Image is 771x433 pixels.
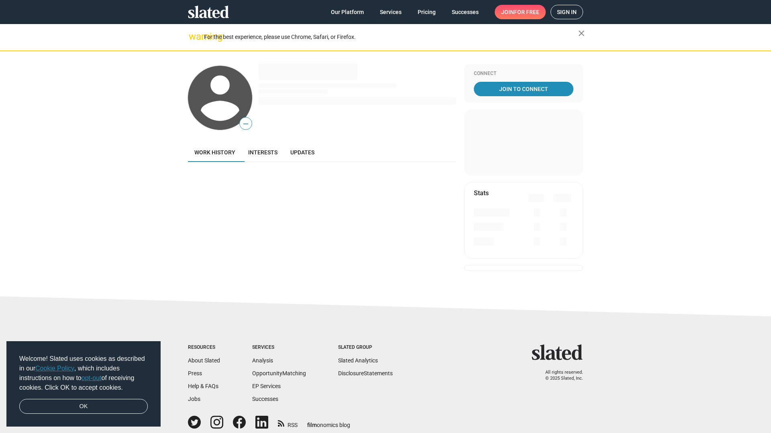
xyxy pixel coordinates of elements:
[307,415,350,429] a: filmonomics blog
[551,5,583,19] a: Sign in
[188,396,200,402] a: Jobs
[380,5,402,19] span: Services
[474,189,489,197] mat-card-title: Stats
[252,383,281,389] a: EP Services
[307,422,317,428] span: film
[577,28,586,38] mat-icon: close
[411,5,442,19] a: Pricing
[495,5,546,19] a: Joinfor free
[242,143,284,162] a: Interests
[514,5,539,19] span: for free
[252,357,273,364] a: Analysis
[475,82,572,96] span: Join To Connect
[248,149,277,156] span: Interests
[474,71,573,77] div: Connect
[278,417,298,429] a: RSS
[252,370,306,376] a: OpportunityMatching
[188,344,220,351] div: Resources
[324,5,370,19] a: Our Platform
[501,5,539,19] span: Join
[188,143,242,162] a: Work history
[418,5,436,19] span: Pricing
[82,374,102,381] a: opt-out
[338,344,393,351] div: Slated Group
[290,149,314,156] span: Updates
[188,357,220,364] a: About Slated
[6,341,161,427] div: cookieconsent
[252,344,306,351] div: Services
[35,365,74,372] a: Cookie Policy
[557,5,577,19] span: Sign in
[189,32,198,41] mat-icon: warning
[19,354,148,393] span: Welcome! Slated uses cookies as described in our , which includes instructions on how to of recei...
[474,82,573,96] a: Join To Connect
[194,149,235,156] span: Work history
[19,399,148,414] a: dismiss cookie message
[240,119,252,129] span: —
[204,32,578,42] div: For the best experience, please use Chrome, Safari, or Firefox.
[338,370,393,376] a: DisclosureStatements
[537,370,583,381] p: All rights reserved. © 2025 Slated, Inc.
[373,5,408,19] a: Services
[188,383,218,389] a: Help & FAQs
[445,5,485,19] a: Successes
[338,357,378,364] a: Slated Analytics
[188,370,202,376] a: Press
[452,5,479,19] span: Successes
[284,143,321,162] a: Updates
[252,396,278,402] a: Successes
[331,5,364,19] span: Our Platform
